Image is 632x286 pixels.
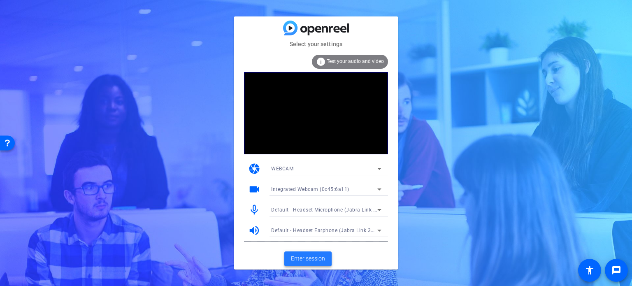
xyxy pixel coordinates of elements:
[234,40,398,49] mat-card-subtitle: Select your settings
[271,186,349,192] span: Integrated Webcam (0c45:6a11)
[283,21,349,35] img: blue-gradient.svg
[248,183,260,195] mat-icon: videocam
[585,265,595,275] mat-icon: accessibility
[248,224,260,237] mat-icon: volume_up
[271,206,384,213] span: Default - Headset Microphone (Jabra Link 390)
[271,166,293,172] span: WEBCAM
[248,204,260,216] mat-icon: mic_none
[316,57,326,67] mat-icon: info
[271,227,379,233] span: Default - Headset Earphone (Jabra Link 390)
[284,251,332,266] button: Enter session
[291,254,325,263] span: Enter session
[327,58,384,64] span: Test your audio and video
[611,265,621,275] mat-icon: message
[248,163,260,175] mat-icon: camera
